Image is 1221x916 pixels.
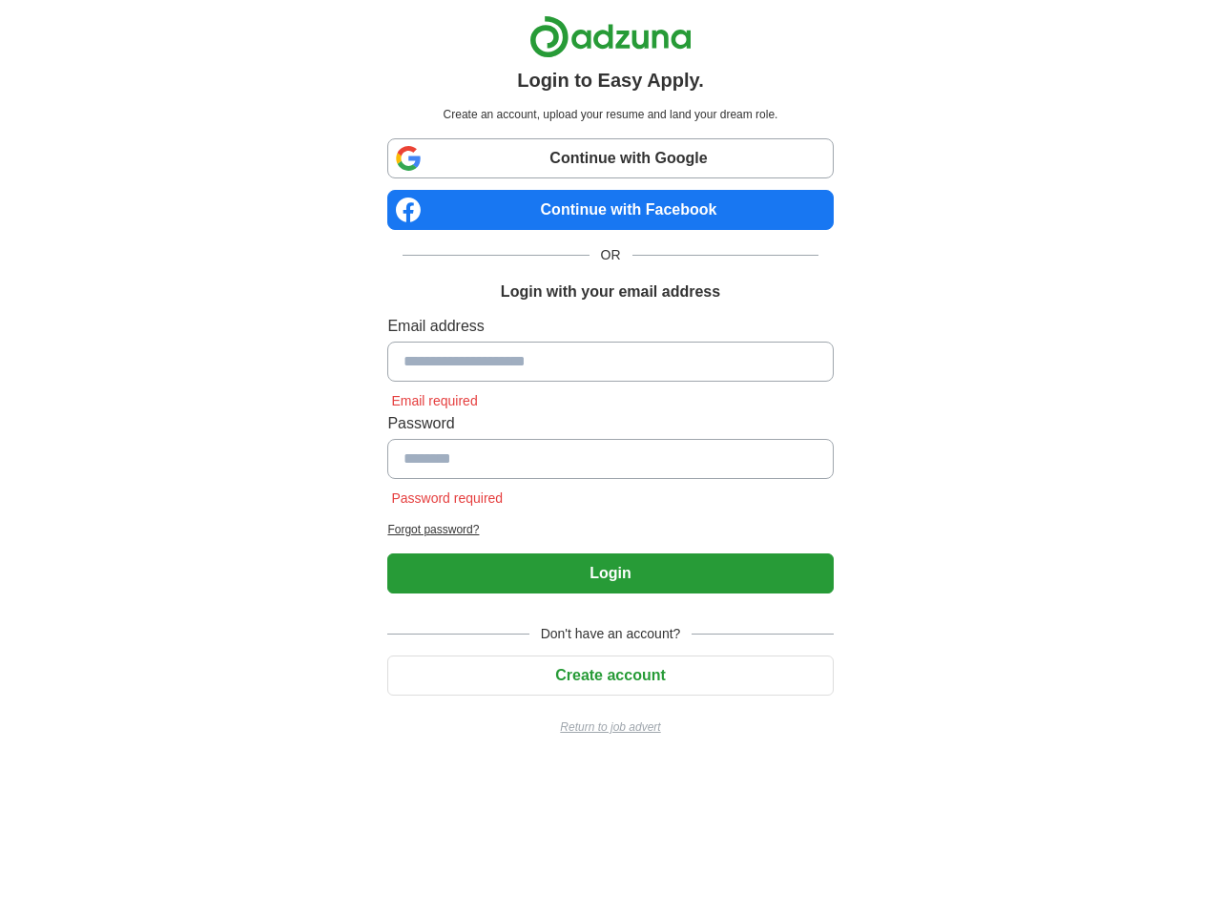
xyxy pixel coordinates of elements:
a: Continue with Google [387,138,833,178]
a: Forgot password? [387,521,833,538]
span: Password required [387,490,507,506]
a: Create account [387,667,833,683]
label: Password [387,412,833,435]
span: Don't have an account? [529,624,693,644]
h1: Login with your email address [501,281,720,303]
span: OR [590,245,632,265]
label: Email address [387,315,833,338]
h1: Login to Easy Apply. [517,66,704,94]
a: Continue with Facebook [387,190,833,230]
p: Create an account, upload your resume and land your dream role. [391,106,829,123]
button: Create account [387,656,833,696]
span: Email required [387,393,481,408]
button: Login [387,553,833,593]
img: Adzuna logo [529,15,692,58]
a: Return to job advert [387,718,833,736]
